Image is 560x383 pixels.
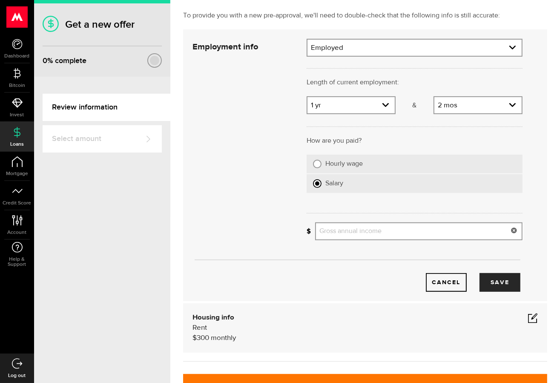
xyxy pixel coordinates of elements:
[192,324,207,331] span: Rent
[307,40,522,56] a: expand select
[43,18,162,31] h1: Get a new offer
[7,3,32,29] button: Open LiveChat chat widget
[192,43,258,51] strong: Employment info
[434,97,522,113] a: expand select
[192,314,234,321] b: Housing info
[396,101,434,111] p: &
[480,273,520,292] button: Save
[192,334,197,342] span: $
[211,334,236,342] span: monthly
[43,56,47,65] span: 0
[183,11,547,21] p: To provide you with a new pre-approval, we'll need to double-check that the following info is sti...
[325,160,516,168] label: Hourly wage
[313,160,322,168] input: Hourly wage
[325,179,516,188] label: Salary
[197,334,209,342] span: 300
[313,179,322,188] input: Salary
[43,94,170,121] a: Review information
[43,125,162,153] a: Select amount
[307,78,523,88] p: Length of current employment:
[307,97,395,113] a: expand select
[307,136,523,146] p: How are you paid?
[426,273,467,292] button: Cancel
[43,53,86,69] div: % complete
